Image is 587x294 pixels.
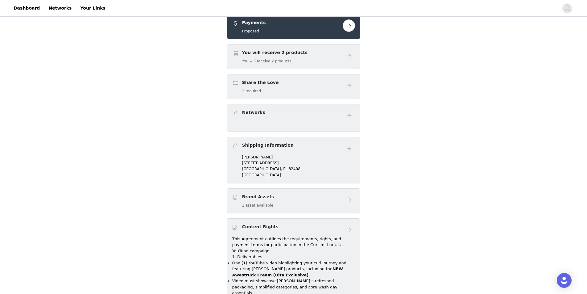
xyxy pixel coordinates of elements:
[227,44,360,69] div: You will receive 2 products
[227,137,360,183] div: Shipping Information
[242,154,355,160] p: [PERSON_NAME]
[242,224,279,230] h4: Content Rights
[76,1,109,15] a: Your Links
[557,273,572,288] div: Open Intercom Messenger
[289,167,300,171] span: 32408
[232,254,355,260] h3: 1. Deliverables
[242,28,266,34] h5: Proposed
[564,3,570,13] div: avatar
[242,79,279,86] h4: Share the Love
[242,194,274,200] h4: Brand Assets
[242,167,282,171] span: [GEOGRAPHIC_DATA],
[227,14,360,39] div: Payments
[242,19,266,26] h4: Payments
[242,203,274,208] h5: 1 asset available
[283,167,287,171] span: FL
[232,260,355,278] p: One (1) YouTube video highlighting your curl journey and featuring [PERSON_NAME] products, includ...
[227,104,360,132] div: Networks
[10,1,43,15] a: Dashboard
[45,1,75,15] a: Networks
[232,267,343,277] strong: NEW Awestruck Cream (Ulta Exclusive)
[242,109,265,116] h4: Networks
[242,172,355,178] p: [GEOGRAPHIC_DATA]
[242,58,308,64] h5: You will receive 2 products
[227,74,360,99] div: Share the Love
[242,142,294,149] h4: Shipping Information
[227,188,360,213] div: Brand Assets
[242,88,279,94] h5: 2 required
[232,236,355,254] p: This Agreement outlines the requirements, rights, and payment terms for participation in the Curl...
[242,49,308,56] h4: You will receive 2 products
[242,160,355,166] p: [STREET_ADDRESS]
